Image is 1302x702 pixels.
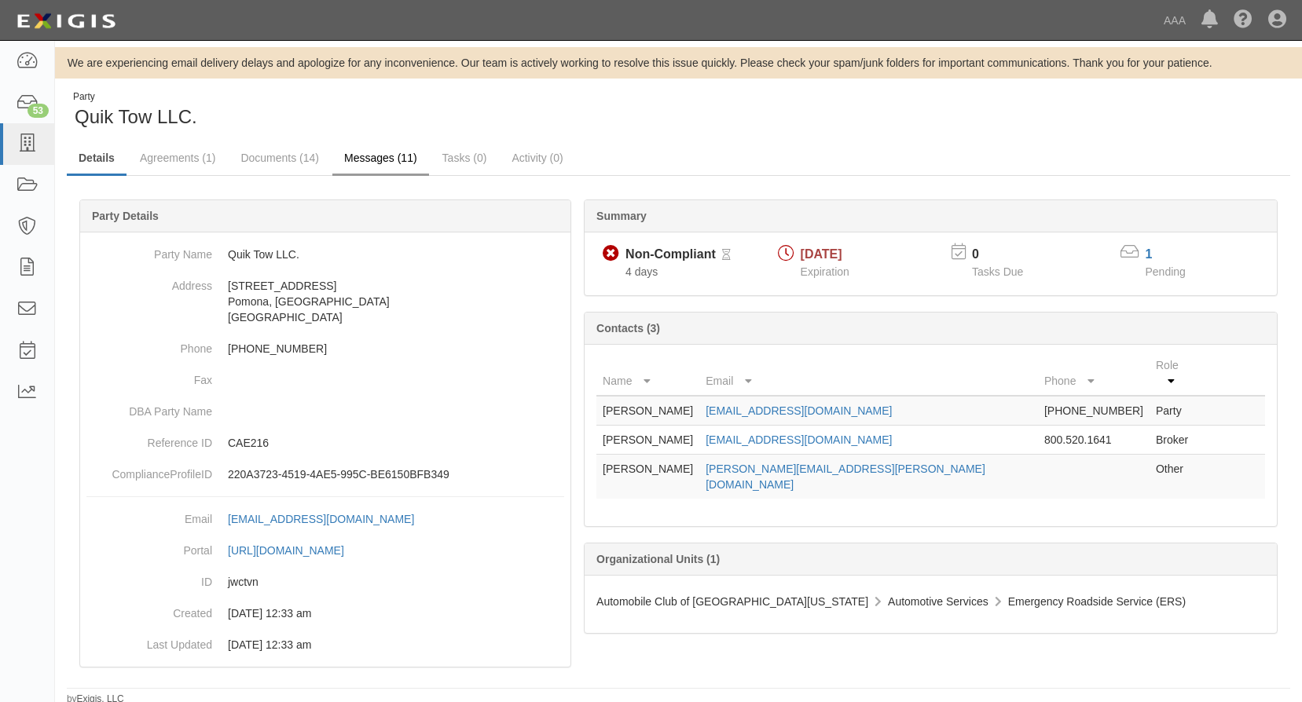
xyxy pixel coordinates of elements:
th: Email [699,351,1038,396]
dt: Party Name [86,239,212,262]
span: Automotive Services [888,595,988,608]
dd: [STREET_ADDRESS] Pomona, [GEOGRAPHIC_DATA] [GEOGRAPHIC_DATA] [86,270,564,333]
p: 220A3723-4519-4AE5-995C-BE6150BFB349 [228,466,564,482]
b: Organizational Units (1) [596,553,720,565]
p: 0 [972,246,1043,264]
a: Agreements (1) [128,142,227,174]
i: Pending Review [722,250,731,261]
a: Tasks (0) [431,142,499,174]
a: AAA [1156,5,1194,36]
div: Party [73,90,197,104]
td: [PERSON_NAME] [596,426,699,455]
span: Expiration [801,265,849,278]
span: Automobile Club of [GEOGRAPHIC_DATA][US_STATE] [596,595,868,608]
div: Quik Tow LLC. [67,90,667,130]
a: [URL][DOMAIN_NAME] [228,544,361,557]
div: Non-Compliant [625,246,716,264]
b: Summary [596,210,647,222]
div: We are experiencing email delivery delays and apologize for any inconvenience. Our team is active... [55,55,1302,71]
dt: Phone [86,333,212,356]
th: Phone [1038,351,1150,396]
a: 1 [1146,247,1153,261]
a: Activity (0) [500,142,574,174]
dt: Fax [86,364,212,388]
td: Party [1150,396,1202,426]
dt: Portal [86,535,212,558]
a: Messages (11) [332,142,429,176]
a: [EMAIL_ADDRESS][DOMAIN_NAME] [706,433,892,446]
div: [EMAIL_ADDRESS][DOMAIN_NAME] [228,511,414,527]
a: [PERSON_NAME][EMAIL_ADDRESS][PERSON_NAME][DOMAIN_NAME] [706,463,985,491]
dt: Last Updated [86,629,212,653]
td: [PHONE_NUMBER] [1038,396,1150,426]
td: 800.520.1641 [1038,426,1150,455]
dt: Reference ID [86,427,212,451]
td: [PERSON_NAME] [596,396,699,426]
dt: Created [86,598,212,621]
dd: [PHONE_NUMBER] [86,333,564,364]
dd: 03/10/2023 12:33 am [86,598,564,629]
span: Tasks Due [972,265,1023,278]
th: Name [596,351,699,396]
dt: Address [86,270,212,294]
dt: ID [86,566,212,590]
dt: ComplianceProfileID [86,459,212,482]
dt: Email [86,503,212,527]
dd: Quik Tow LLC. [86,239,564,270]
img: logo-5460c22ac91f19d4615b14bd174203de0afe785f0fc80cf4dbbc73dc1793850b.png [12,7,120,35]
a: Details [67,142,127,176]
dd: jwctvn [86,566,564,598]
span: Pending [1146,265,1186,278]
p: CAE216 [228,435,564,451]
td: [PERSON_NAME] [596,455,699,499]
dd: 03/10/2023 12:33 am [86,629,564,660]
dt: DBA Party Name [86,396,212,419]
b: Party Details [92,210,159,222]
a: [EMAIL_ADDRESS][DOMAIN_NAME] [228,513,431,525]
i: Help Center - Complianz [1234,11,1252,30]
span: [DATE] [801,247,842,261]
span: Since 08/08/2025 [625,265,658,278]
div: 53 [28,104,49,118]
a: Documents (14) [229,142,331,174]
td: Other [1150,455,1202,499]
i: Non-Compliant [603,246,619,262]
span: Quik Tow LLC. [75,106,197,127]
a: [EMAIL_ADDRESS][DOMAIN_NAME] [706,404,892,417]
b: Contacts (3) [596,322,660,335]
span: Emergency Roadside Service (ERS) [1008,595,1186,608]
td: Broker [1150,426,1202,455]
th: Role [1150,351,1202,396]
